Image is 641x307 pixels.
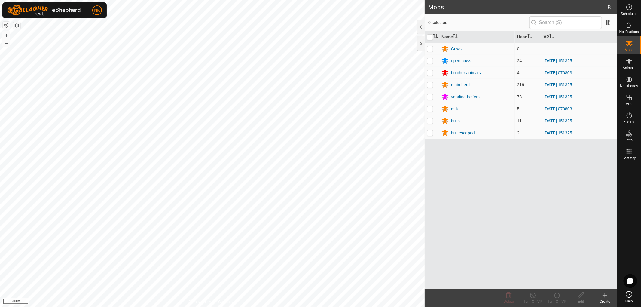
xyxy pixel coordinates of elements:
p-sorticon: Activate to sort [549,35,554,39]
span: 2 [517,130,520,135]
span: Schedules [621,12,637,16]
th: Name [439,31,515,43]
div: Turn Off VP [521,299,545,304]
h2: Mobs [428,4,608,11]
span: Notifications [619,30,639,34]
button: – [3,39,10,47]
a: [DATE] 151325 [544,130,572,135]
div: Edit [569,299,593,304]
img: Gallagher Logo [7,5,82,16]
div: Turn On VP [545,299,569,304]
a: [DATE] 151325 [544,58,572,63]
span: 24 [517,58,522,63]
a: [DATE] 070803 [544,106,572,111]
div: yearling heifers [451,94,480,100]
td: - [541,43,617,55]
span: Delete [504,299,514,304]
span: Status [624,120,634,124]
div: Cows [451,46,462,52]
a: [DATE] 151325 [544,118,572,123]
span: NK [94,7,100,14]
a: [DATE] 070803 [544,70,572,75]
button: Reset Map [3,22,10,29]
span: Help [625,299,633,303]
span: 8 [608,3,611,12]
div: Create [593,299,617,304]
span: Mobs [625,48,633,52]
input: Search (S) [529,16,602,29]
div: milk [451,106,459,112]
span: 216 [517,82,524,87]
span: 5 [517,106,520,111]
th: VP [541,31,617,43]
span: 0 selected [428,20,529,26]
a: [DATE] 151325 [544,82,572,87]
span: 73 [517,94,522,99]
span: Infra [625,138,633,142]
span: Animals [623,66,636,70]
a: Contact Us [218,299,236,305]
button: + [3,32,10,39]
span: 0 [517,46,520,51]
a: [DATE] 151325 [544,94,572,99]
div: open cows [451,58,471,64]
div: main herd [451,82,470,88]
div: butcher animals [451,70,481,76]
span: VPs [626,102,632,106]
span: 4 [517,70,520,75]
a: Privacy Policy [189,299,211,305]
th: Head [515,31,541,43]
span: Neckbands [620,84,638,88]
span: 11 [517,118,522,123]
p-sorticon: Activate to sort [527,35,532,39]
span: Heatmap [622,156,636,160]
p-sorticon: Activate to sort [433,35,438,39]
p-sorticon: Activate to sort [453,35,458,39]
div: bull escaped [451,130,475,136]
div: bulls [451,118,460,124]
button: Map Layers [13,22,20,29]
a: Help [617,289,641,305]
